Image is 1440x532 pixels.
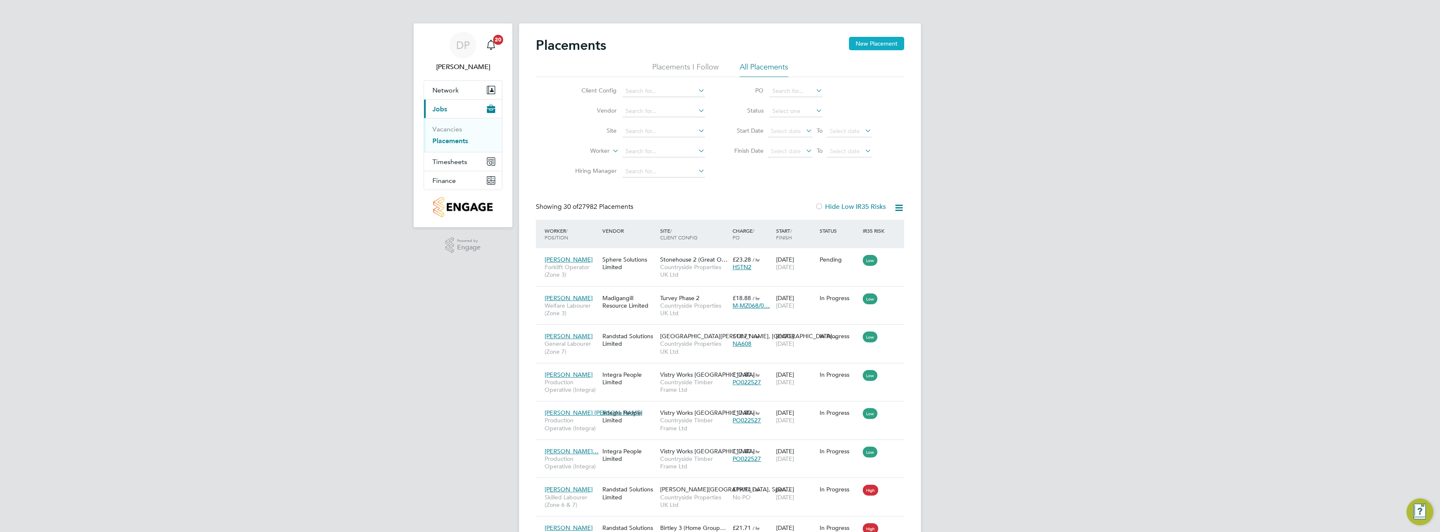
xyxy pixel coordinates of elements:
[543,519,904,527] a: [PERSON_NAME]Traffic [PERSON_NAME] (CPCS) (Zone 6 & 7)Randstad Solutions LimitedBirtley 3 (Home G...
[753,486,760,493] span: / hr
[753,448,760,455] span: / hr
[600,252,658,275] div: Sphere Solutions Limited
[660,340,728,355] span: Countryside Properties UK Ltd
[776,416,794,424] span: [DATE]
[660,493,728,509] span: Countryside Properties UK Ltd
[771,147,801,155] span: Select date
[543,251,904,258] a: [PERSON_NAME]Forklift Operator (Zone 3)Sphere Solutions LimitedStonehouse 2 (Great O…Countryside ...
[774,367,818,390] div: [DATE]
[600,290,658,314] div: Madigangill Resource Limited
[545,493,598,509] span: Skilled Labourer (Zone 6 & 7)
[432,158,467,166] span: Timesheets
[726,127,764,134] label: Start Date
[753,525,760,531] span: / hr
[600,367,658,390] div: Integra People Limited
[776,455,794,463] span: [DATE]
[726,147,764,154] label: Finish Date
[830,127,860,135] span: Select date
[660,332,838,340] span: [GEOGRAPHIC_DATA][PERSON_NAME], [GEOGRAPHIC_DATA]…
[600,328,658,352] div: Randstad Solutions Limited
[622,85,705,97] input: Search for...
[769,105,823,117] input: Select one
[424,118,502,152] div: Jobs
[753,295,760,301] span: / hr
[568,107,617,114] label: Vendor
[545,409,643,416] span: [PERSON_NAME] [PERSON_NAME]
[818,223,861,238] div: Status
[543,366,904,373] a: [PERSON_NAME]Production Operative (Integra)Integra People LimitedVistry Works [GEOGRAPHIC_DATA]Co...
[830,147,860,155] span: Select date
[433,197,492,217] img: countryside-properties-logo-retina.png
[660,455,728,470] span: Countryside Timber Frame Ltd
[543,328,904,335] a: [PERSON_NAME]General Labourer (Zone 7)Randstad Solutions Limited[GEOGRAPHIC_DATA][PERSON_NAME], [...
[424,171,502,190] button: Finance
[774,223,818,245] div: Start
[1407,499,1433,525] button: Engage Resource Center
[545,371,593,378] span: [PERSON_NAME]
[543,443,904,450] a: [PERSON_NAME]…Production Operative (Integra)Integra People LimitedVistry Works [GEOGRAPHIC_DATA]C...
[660,409,755,416] span: Vistry Works [GEOGRAPHIC_DATA]
[543,223,600,245] div: Worker
[536,37,606,54] h2: Placements
[861,223,890,238] div: IR35 Risk
[456,40,470,51] span: DP
[561,147,609,155] label: Worker
[863,408,877,419] span: Low
[563,203,579,211] span: 30 of
[660,294,699,302] span: Turvey Phase 2
[424,81,502,99] button: Network
[733,332,751,340] span: £18.71
[545,447,599,455] span: [PERSON_NAME]…
[536,203,635,211] div: Showing
[774,290,818,314] div: [DATE]
[774,252,818,275] div: [DATE]
[776,227,792,241] span: / Finish
[543,404,904,411] a: [PERSON_NAME] [PERSON_NAME]Production Operative (Integra)Integra People LimitedVistry Works [GEOG...
[424,152,502,171] button: Timesheets
[414,23,512,227] nav: Main navigation
[776,263,794,271] span: [DATE]
[774,405,818,428] div: [DATE]
[863,485,878,496] span: High
[774,328,818,352] div: [DATE]
[543,290,904,297] a: [PERSON_NAME]Welfare Labourer (Zone 3)Madigangill Resource LimitedTurvey Phase 2Countryside Prope...
[545,263,598,278] span: Forklift Operator (Zone 3)
[733,447,751,455] span: £17.80
[545,227,568,241] span: / Position
[776,493,794,501] span: [DATE]
[753,257,760,263] span: / hr
[545,340,598,355] span: General Labourer (Zone 7)
[733,256,751,263] span: £23.28
[733,493,751,501] span: No PO
[820,524,859,532] div: In Progress
[753,410,760,416] span: / hr
[814,125,825,136] span: To
[545,294,593,302] span: [PERSON_NAME]
[622,105,705,117] input: Search for...
[545,486,593,493] span: [PERSON_NAME]
[863,370,877,381] span: Low
[545,256,593,263] span: [PERSON_NAME]
[660,486,792,493] span: [PERSON_NAME][GEOGRAPHIC_DATA], Spen…
[652,62,719,77] li: Placements I Follow
[660,378,728,393] span: Countryside Timber Frame Ltd
[622,146,705,157] input: Search for...
[658,223,730,245] div: Site
[820,371,859,378] div: In Progress
[820,256,859,263] div: Pending
[726,107,764,114] label: Status
[660,371,755,378] span: Vistry Works [GEOGRAPHIC_DATA]
[424,197,502,217] a: Go to home page
[493,35,503,45] span: 20
[776,302,794,309] span: [DATE]
[733,263,751,271] span: HSTN2
[774,481,818,505] div: [DATE]
[424,62,502,72] span: Daniel Packer
[733,378,761,386] span: PO022527
[733,227,754,241] span: / PO
[568,127,617,134] label: Site
[774,443,818,467] div: [DATE]
[445,237,481,253] a: Powered byEngage
[545,302,598,317] span: Welfare Labourer (Zone 3)
[563,203,633,211] span: 27982 Placements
